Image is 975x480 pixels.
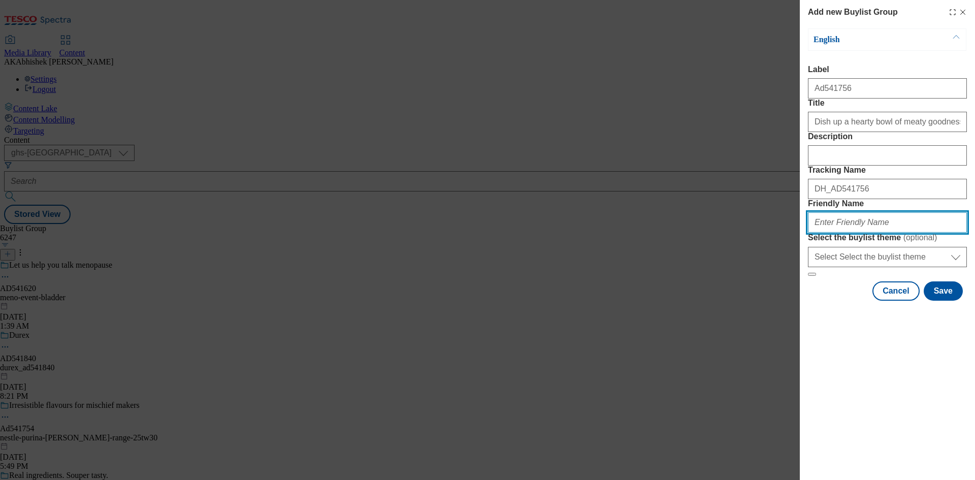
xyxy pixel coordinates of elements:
[814,35,920,45] p: English
[808,112,967,132] input: Enter Title
[808,179,967,199] input: Enter Tracking Name
[808,132,967,141] label: Description
[808,199,967,208] label: Friendly Name
[808,166,967,175] label: Tracking Name
[808,6,898,18] h4: Add new Buylist Group
[924,281,963,301] button: Save
[808,99,967,108] label: Title
[808,145,967,166] input: Enter Description
[808,233,967,243] label: Select the buylist theme
[808,212,967,233] input: Enter Friendly Name
[808,78,967,99] input: Enter Label
[903,233,937,242] span: ( optional )
[872,281,919,301] button: Cancel
[808,65,967,74] label: Label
